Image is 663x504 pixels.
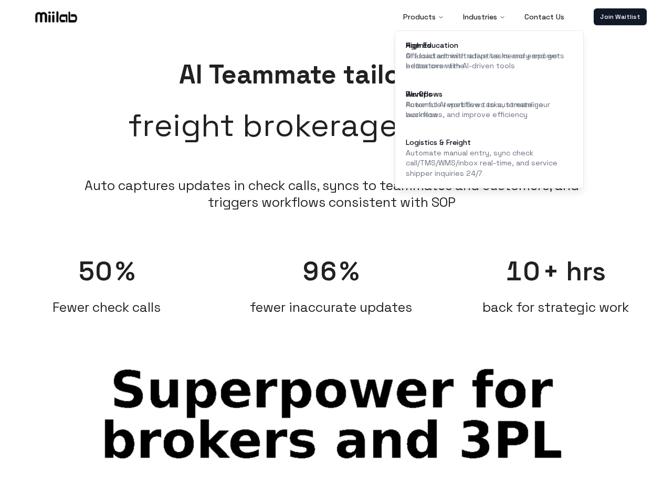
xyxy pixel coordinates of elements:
a: Logo [17,9,96,25]
nav: Main [395,6,573,27]
span: AI Teammate tailored for [179,58,485,91]
span: Superpower for brokers and 3PL [96,365,568,466]
span: 10 [506,255,541,288]
span: fewer inaccurate updates [250,299,412,316]
span: freight brokerage and 3PL [128,102,535,149]
li: Auto captures updates in check calls, syncs to teammates and customers, and triggers workflows co... [79,177,584,211]
img: Logo [33,9,79,25]
span: 96 [303,255,338,288]
span: + hrs [543,255,606,288]
button: Industries [455,6,514,27]
button: Products [395,6,452,27]
a: Contact Us [516,6,573,27]
span: % [340,255,359,288]
span: back for strategic work [482,299,629,316]
span: % [115,255,135,288]
span: 50 [78,255,113,288]
a: Join Waitlist [594,8,647,25]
